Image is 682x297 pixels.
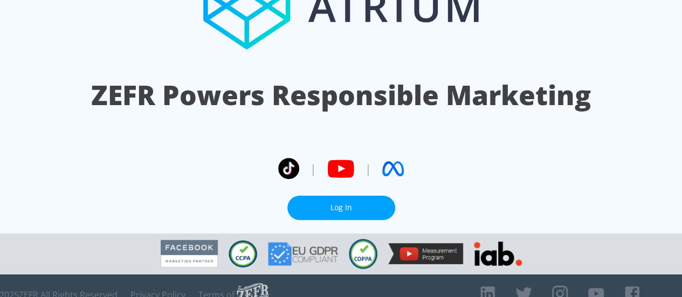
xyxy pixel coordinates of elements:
img: YouTube Measurement Program [388,243,463,264]
img: CCPA Compliant [229,240,257,267]
span: | [365,161,371,177]
img: COPPA Compliant [349,239,377,269]
span: | [310,161,316,177]
img: IAB [474,241,522,266]
h1: ZEFR Powers Responsible Marketing [91,77,591,114]
img: Facebook Marketing Partner [161,240,218,267]
img: GDPR Compliant [268,242,338,266]
a: Log In [287,196,395,220]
